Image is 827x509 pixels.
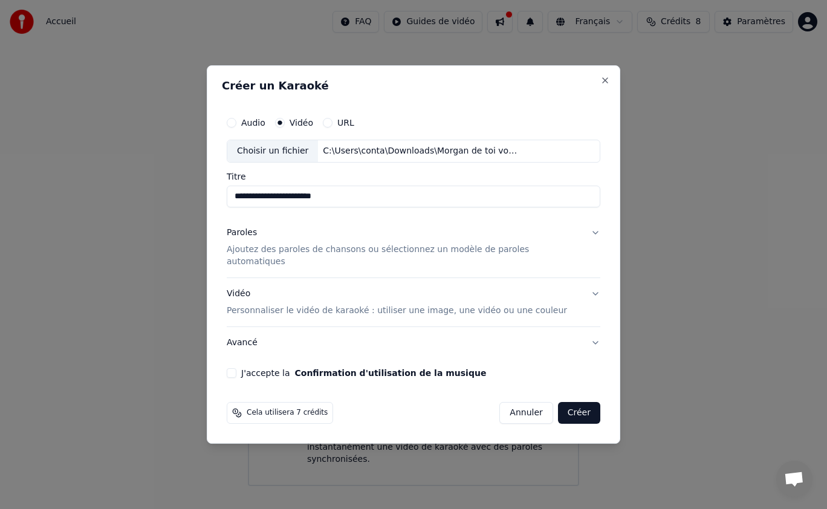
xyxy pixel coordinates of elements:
[499,402,553,424] button: Annuler
[227,244,581,268] p: Ajoutez des paroles de chansons ou sélectionnez un modèle de paroles automatiques
[337,118,354,127] label: URL
[222,80,605,91] h2: Créer un Karaoké
[241,369,486,377] label: J'accepte la
[318,145,524,157] div: C:\Users\conta\Downloads\Morgan de toi voie ANgèle.mp4
[558,402,600,424] button: Créer
[227,140,318,162] div: Choisir un fichier
[227,227,257,239] div: Paroles
[290,118,313,127] label: Vidéo
[227,327,600,358] button: Avancé
[227,217,600,277] button: ParolesAjoutez des paroles de chansons ou sélectionnez un modèle de paroles automatiques
[227,172,600,181] label: Titre
[294,369,486,377] button: J'accepte la
[227,288,567,317] div: Vidéo
[227,278,600,326] button: VidéoPersonnaliser le vidéo de karaoké : utiliser une image, une vidéo ou une couleur
[247,408,328,418] span: Cela utilisera 7 crédits
[241,118,265,127] label: Audio
[227,305,567,317] p: Personnaliser le vidéo de karaoké : utiliser une image, une vidéo ou une couleur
